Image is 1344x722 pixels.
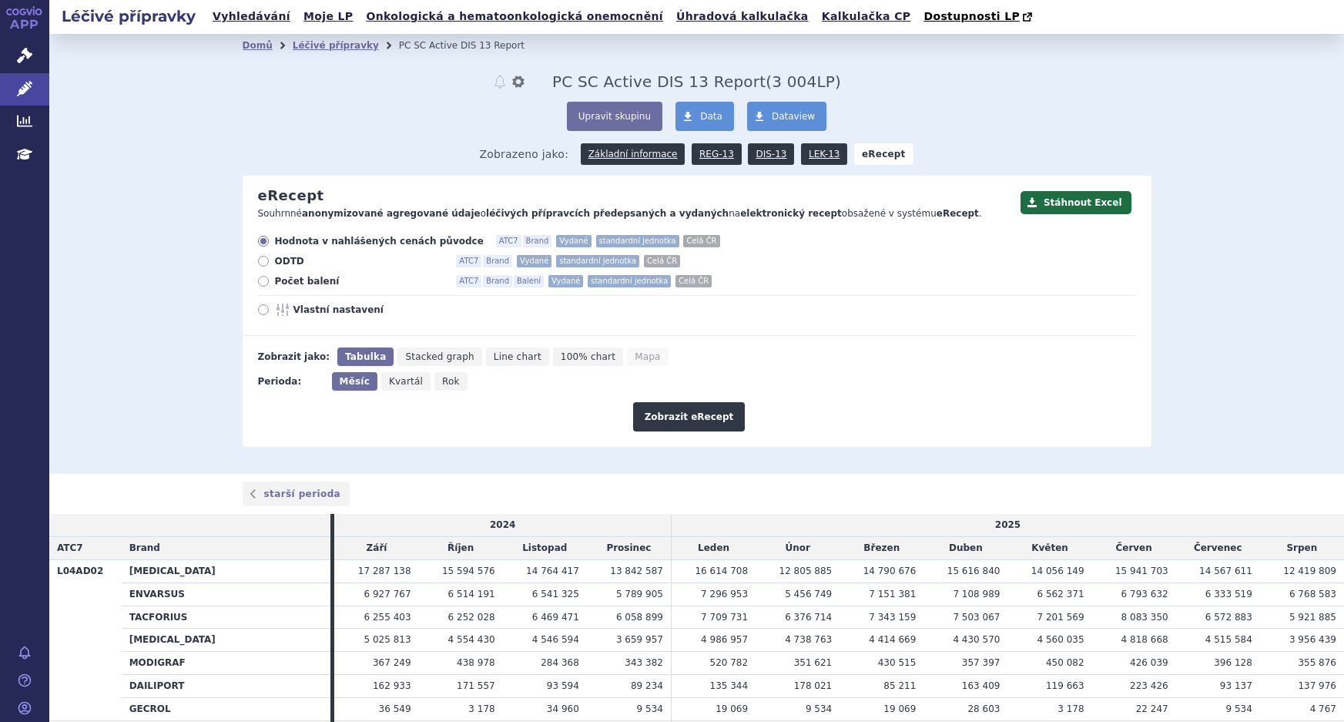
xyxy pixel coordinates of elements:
[616,634,663,645] span: 3 659 957
[625,657,663,668] span: 343 382
[588,275,671,287] span: standardní jednotka
[1298,680,1336,691] span: 137 976
[364,589,411,599] span: 6 927 767
[258,187,324,204] h2: eRecept
[442,566,495,576] span: 15 594 576
[532,634,579,645] span: 4 546 594
[1205,612,1252,623] span: 6 572 883
[1214,657,1252,668] span: 396 128
[122,559,331,583] th: [MEDICAL_DATA]
[923,10,1020,22] span: Dostupnosti LP
[1260,537,1344,560] td: Srpen
[1121,634,1168,645] span: 4 818 668
[468,704,494,714] span: 3 178
[869,589,916,599] span: 7 151 381
[1283,566,1336,576] span: 12 419 809
[399,34,545,57] li: PC SC Active DIS 13 Report
[772,111,815,122] span: Dataview
[373,657,411,668] span: 367 249
[1199,566,1252,576] span: 14 567 611
[967,704,1000,714] span: 28 603
[514,275,544,287] span: Balení
[1031,566,1084,576] span: 14 056 149
[953,612,1000,623] span: 7 503 067
[275,235,484,247] span: Hodnota v nahlášených cenách původce
[483,255,512,267] span: Brand
[1289,634,1336,645] span: 3 956 439
[756,537,840,560] td: Únor
[456,275,481,287] span: ATC7
[1007,537,1091,560] td: Květen
[517,255,551,267] span: Vydané
[334,537,418,560] td: Září
[243,482,350,506] a: starší perioda
[878,657,917,668] span: 430 515
[1057,704,1084,714] span: 3 178
[587,537,672,560] td: Prosinec
[710,680,749,691] span: 135 344
[258,372,324,391] div: Perioda:
[122,606,331,629] th: TACFORIUS
[275,275,444,287] span: Počet balení
[552,72,766,91] span: PC SC Active DIS 13 Report
[772,72,816,91] span: 3 004
[610,566,663,576] span: 13 842 587
[794,657,833,668] span: 351 621
[1037,612,1084,623] span: 7 201 569
[541,657,579,668] span: 284 368
[692,143,742,165] a: REG-13
[457,657,495,668] span: 438 978
[1225,704,1252,714] span: 9 534
[672,6,813,27] a: Úhradová kalkulačka
[869,612,916,623] span: 7 343 159
[379,704,411,714] span: 36 549
[405,351,474,362] span: Stacked graph
[785,589,832,599] span: 5 456 749
[1298,657,1336,668] span: 355 876
[129,542,160,553] span: Brand
[1115,566,1168,576] span: 15 941 703
[526,566,579,576] span: 14 764 417
[258,207,1013,220] p: Souhrnné o na obsažené v systému .
[496,235,521,247] span: ATC7
[532,589,579,599] span: 6 541 325
[953,589,1000,599] span: 7 108 989
[547,704,579,714] span: 34 960
[635,351,660,362] span: Mapa
[364,634,411,645] span: 5 025 813
[785,612,832,623] span: 6 376 714
[701,612,748,623] span: 7 709 731
[1220,680,1252,691] span: 93 137
[962,657,1000,668] span: 357 397
[937,208,979,219] strong: eRecept
[785,634,832,645] span: 4 738 763
[448,634,495,645] span: 4 554 430
[49,5,208,27] h2: Léčivé přípravky
[208,6,295,27] a: Vyhledávání
[1130,680,1168,691] span: 223 426
[1310,704,1336,714] span: 4 767
[492,72,508,91] button: notifikace
[794,680,833,691] span: 178 021
[494,351,541,362] span: Line chart
[511,72,526,91] button: nastavení
[616,589,663,599] span: 5 789 905
[448,589,495,599] span: 6 514 191
[947,566,1000,576] span: 15 616 840
[547,680,579,691] span: 93 594
[637,704,663,714] span: 9 534
[548,275,583,287] span: Vydané
[701,634,748,645] span: 4 986 957
[122,583,331,606] th: ENVARSUS
[1037,634,1084,645] span: 4 560 035
[122,652,331,675] th: MODIGRAF
[633,402,746,432] button: Zobrazit eRecept
[442,376,460,387] span: Rok
[299,6,357,27] a: Moje LP
[57,542,83,553] span: ATC7
[334,514,671,536] td: 2024
[1021,191,1131,214] button: Stáhnout Excel
[581,143,685,165] a: Základní informace
[801,143,847,165] a: LEK-13
[293,40,379,51] a: Léčivé přípravky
